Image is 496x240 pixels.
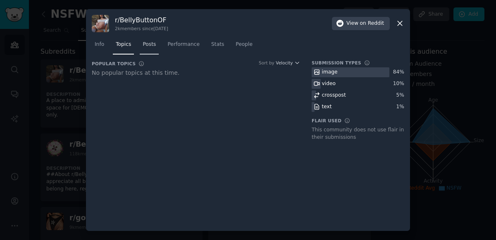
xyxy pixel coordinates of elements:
button: Viewon Reddit [332,17,390,30]
span: Performance [167,41,200,48]
span: Topics [116,41,131,48]
a: People [233,38,255,55]
h3: Popular Topics [92,61,136,67]
div: 84 % [393,69,404,76]
div: 2k members since [DATE] [115,26,168,31]
h3: Submission Types [312,60,361,66]
div: 1 % [396,103,404,111]
span: Stats [211,41,224,48]
span: on Reddit [360,20,384,27]
h3: Flair Used [312,118,341,124]
div: Sort by [259,60,274,66]
div: video [322,80,336,88]
div: No popular topics at this time. [92,69,300,77]
span: People [236,41,253,48]
a: Topics [113,38,134,55]
span: Velocity [276,60,293,66]
span: Info [95,41,104,48]
a: Posts [140,38,159,55]
button: Velocity [276,60,300,66]
a: Stats [208,38,227,55]
span: View [346,20,384,27]
a: Info [92,38,107,55]
div: crosspost [322,92,346,99]
a: Performance [165,38,203,55]
div: 10 % [393,80,404,88]
span: Posts [143,41,156,48]
div: This community does not use flair in their submissions [312,126,404,141]
div: 5 % [396,92,404,99]
div: text [322,103,332,111]
h3: r/ BellyButtonOF [115,16,168,24]
img: BellyButtonOF [92,15,109,32]
div: image [322,69,338,76]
